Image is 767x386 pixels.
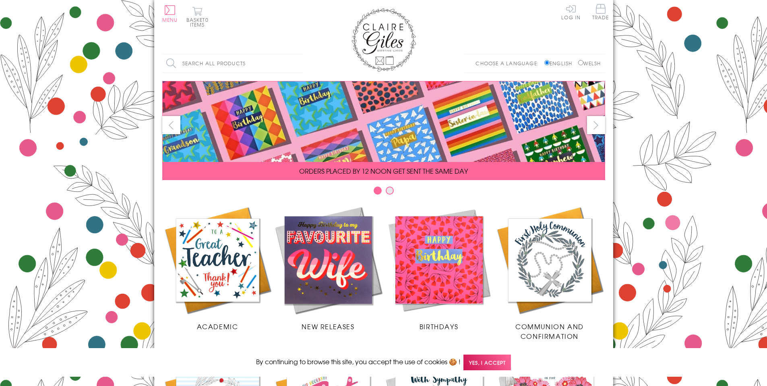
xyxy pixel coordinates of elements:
[587,116,605,134] button: next
[544,60,550,65] input: English
[197,322,238,331] span: Academic
[299,166,468,176] span: ORDERS PLACED BY 12 NOON GET SENT THE SAME DAY
[592,4,609,20] span: Trade
[162,116,180,134] button: prev
[386,187,394,195] button: Carousel Page 2
[186,6,209,27] button: Basket0 items
[162,54,303,73] input: Search all products
[190,16,209,28] span: 0 items
[420,322,458,331] span: Birthdays
[515,322,584,341] span: Communion and Confirmation
[592,4,609,21] a: Trade
[494,205,605,341] a: Communion and Confirmation
[273,205,384,331] a: New Releases
[561,4,581,20] a: Log In
[351,8,416,72] img: Claire Giles Greetings Cards
[162,205,273,331] a: Academic
[544,60,576,67] label: English
[162,5,178,22] button: Menu
[162,186,605,199] div: Carousel Pagination
[475,60,543,67] p: Choose a language:
[162,16,178,23] span: Menu
[302,322,354,331] span: New Releases
[578,60,583,65] input: Welsh
[578,60,601,67] label: Welsh
[295,54,303,73] input: Search
[463,355,511,370] span: Yes, I accept
[384,205,494,331] a: Birthdays
[374,187,382,195] button: Carousel Page 1 (Current Slide)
